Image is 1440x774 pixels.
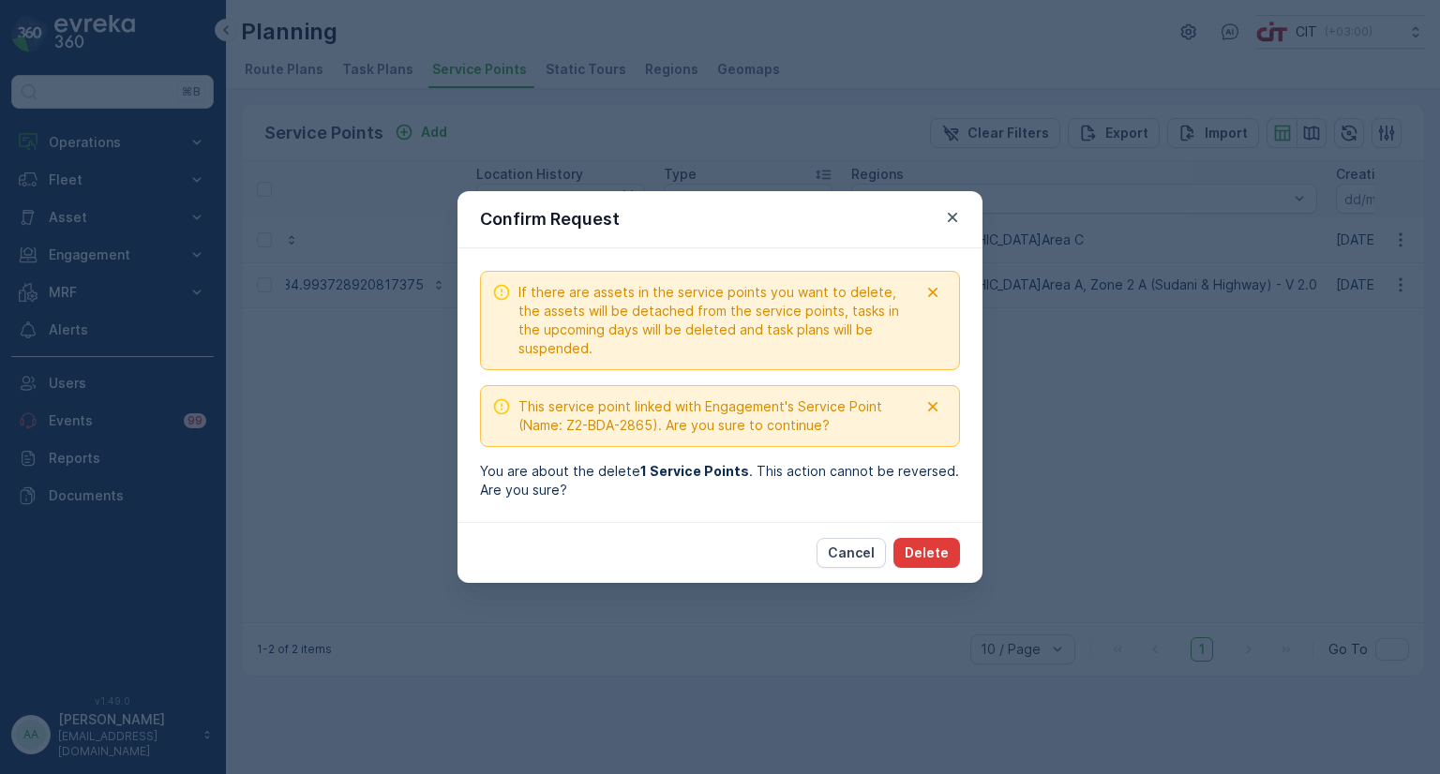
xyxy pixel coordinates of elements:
[817,538,886,568] button: Cancel
[480,206,620,232] p: Confirm Request
[905,543,949,562] p: Delete
[518,283,918,358] span: If there are assets in the service points you want to delete, the assets will be detached from th...
[893,538,960,568] button: Delete
[518,397,918,435] span: This service point linked with Engagement's Service Point (Name: Z2-BDA-2865). Are you sure to co...
[480,462,960,499] div: You are about the delete . This action cannot be reversed. Are you sure?
[828,543,875,562] p: Cancel
[640,463,749,479] b: 1 Service Points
